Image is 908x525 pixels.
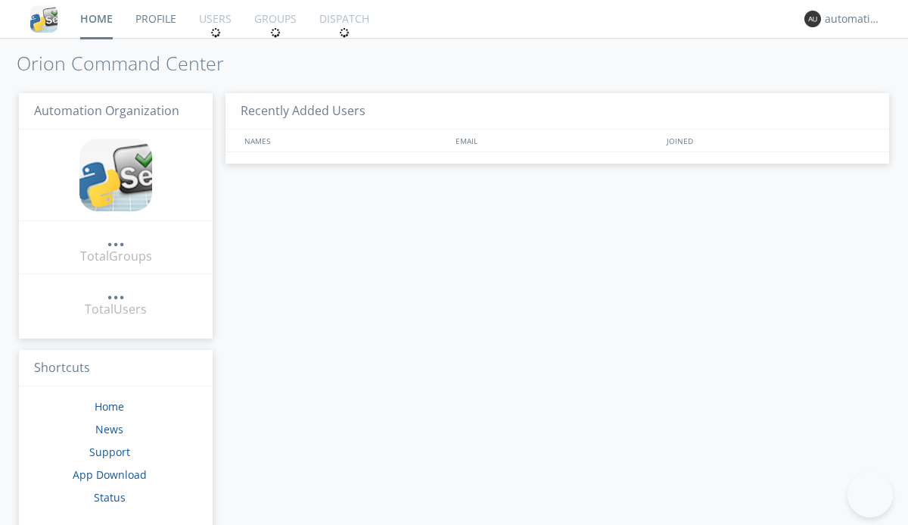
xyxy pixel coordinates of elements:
div: JOINED [663,130,875,152]
a: Home [95,399,124,414]
h3: Shortcuts [19,350,213,387]
div: ... [107,283,125,298]
span: Automation Organization [34,102,179,119]
div: ... [107,230,125,245]
img: spin.svg [339,27,350,38]
iframe: Toggle Customer Support [847,472,893,517]
img: cddb5a64eb264b2086981ab96f4c1ba7 [79,139,152,211]
a: App Download [73,467,147,482]
div: EMAIL [452,130,663,152]
img: cddb5a64eb264b2086981ab96f4c1ba7 [30,5,58,33]
a: News [95,422,123,436]
a: Status [94,490,126,505]
a: ... [107,283,125,301]
div: Total Users [85,301,147,318]
img: 373638.png [804,11,821,27]
h3: Recently Added Users [225,93,889,130]
div: Total Groups [80,248,152,265]
img: spin.svg [270,27,281,38]
a: Support [89,445,130,459]
a: ... [107,230,125,248]
div: NAMES [241,130,448,152]
div: automation+atlas0017 [825,11,882,27]
img: spin.svg [210,27,221,38]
